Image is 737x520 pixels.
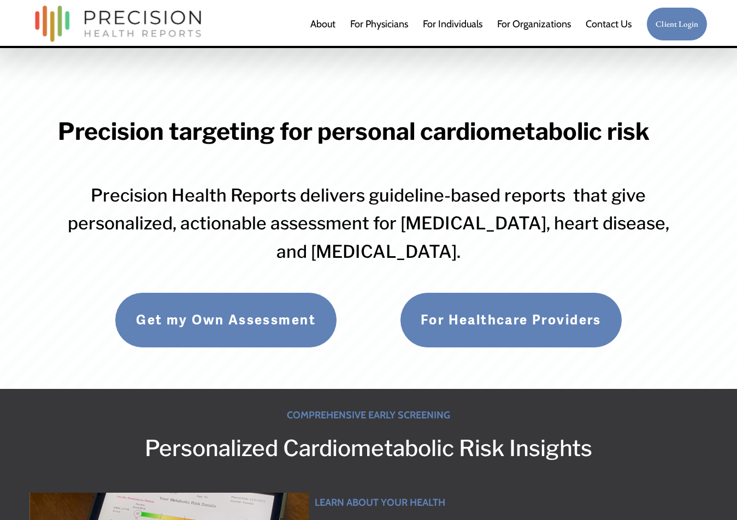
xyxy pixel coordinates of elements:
[287,409,450,421] strong: COMPREHENSIVE EARLY SCREENING
[30,1,207,47] img: Precision Health Reports
[58,181,679,265] h3: Precision Health Reports delivers guideline-based reports that give personalized, actionable asse...
[30,431,707,466] h2: Personalized Cardiometabolic Risk Insights
[115,292,337,348] a: Get my Own Assessment
[400,292,622,348] a: For Healthcare Providers
[497,13,571,35] a: folder dropdown
[586,13,632,35] a: Contact Us
[423,13,482,35] a: For Individuals
[350,13,408,35] a: For Physicians
[497,14,571,34] span: For Organizations
[310,13,335,35] a: About
[58,117,650,146] strong: Precision targeting for personal cardiometabolic risk
[315,497,445,509] strong: LEARN ABOUT YOUR HEALTH
[646,7,707,42] a: Client Login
